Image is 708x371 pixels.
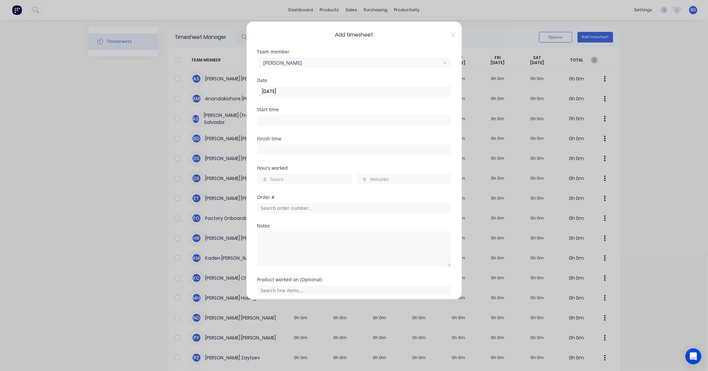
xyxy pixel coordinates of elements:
[258,174,269,184] input: 0
[370,176,451,184] label: minutes
[257,277,451,282] div: Product worked on (Optional)
[257,78,451,83] div: Date
[271,176,351,184] label: hours
[257,31,451,39] span: Add timesheet
[257,137,451,141] div: Finish time
[257,195,451,200] div: Order #
[257,224,451,228] div: Notes
[257,285,451,295] input: Search line items...
[257,107,451,112] div: Start time
[685,348,701,364] div: Open Intercom Messenger
[257,203,451,213] input: Search order number...
[357,174,369,184] input: 0
[257,166,451,170] div: Hours worked
[257,49,451,54] div: Team member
